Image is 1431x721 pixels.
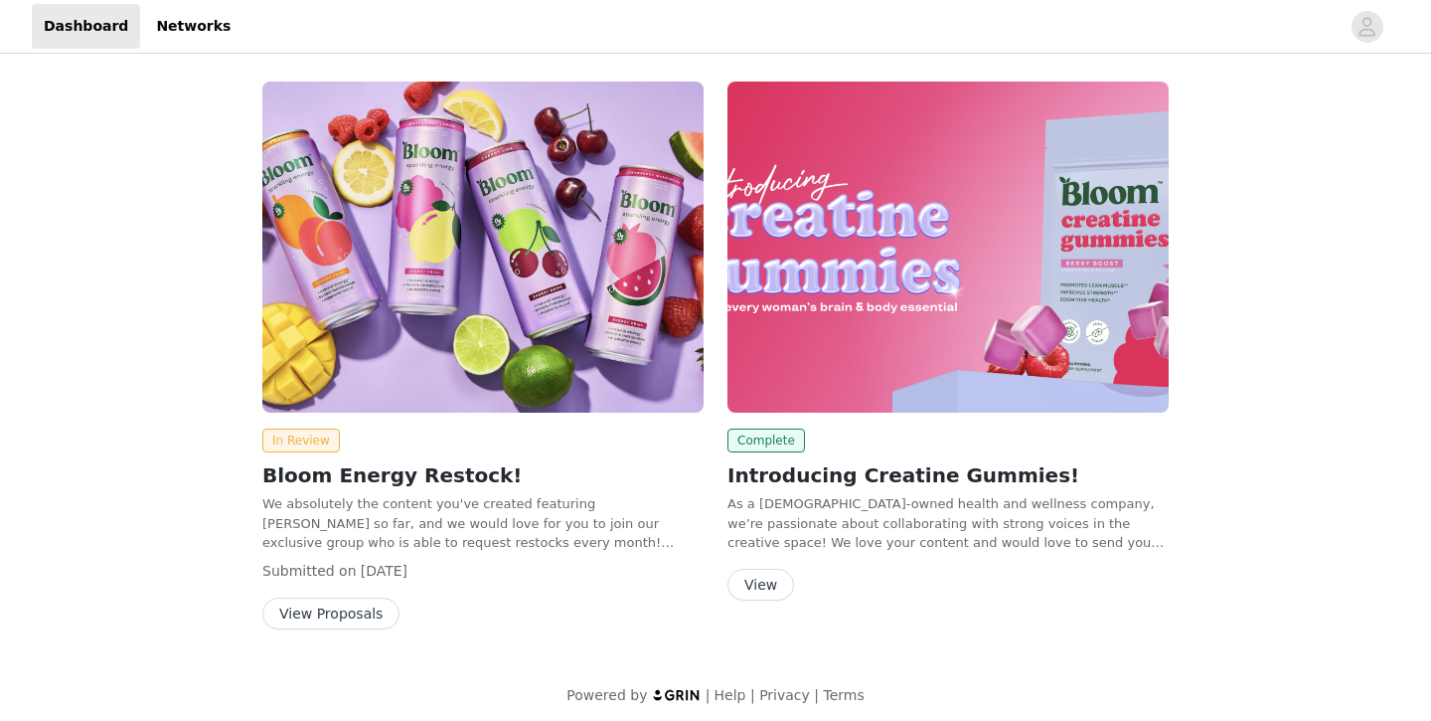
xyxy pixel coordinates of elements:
[823,687,864,703] a: Terms
[727,494,1169,553] p: As a [DEMOGRAPHIC_DATA]-owned health and wellness company, we’re passionate about collaborating w...
[262,460,704,490] h2: Bloom Energy Restock!
[727,578,794,593] a: View
[814,687,819,703] span: |
[566,687,647,703] span: Powered by
[262,607,399,622] a: View Proposals
[652,688,702,701] img: logo
[361,563,407,579] span: [DATE]
[1357,11,1376,43] div: avatar
[715,687,746,703] a: Help
[727,460,1169,490] h2: Introducing Creatine Gummies!
[262,82,704,413] img: Bloom Nutrition
[32,4,140,49] a: Dashboard
[727,429,805,452] span: Complete
[262,598,399,630] button: View Proposals
[759,687,810,703] a: Privacy
[706,687,711,703] span: |
[262,563,357,579] span: Submitted on
[262,494,704,553] p: We absolutely the content you've created featuring [PERSON_NAME] so far, and we would love for yo...
[727,82,1169,413] img: Bloom Nutrition
[144,4,242,49] a: Networks
[750,687,755,703] span: |
[727,569,794,601] button: View
[262,429,340,452] span: In Review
